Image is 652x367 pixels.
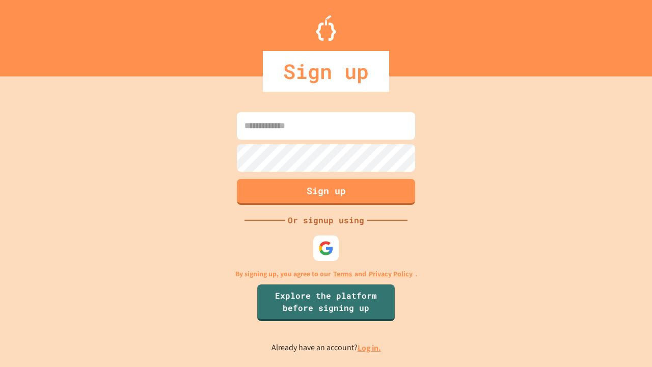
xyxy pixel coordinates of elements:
[285,214,367,226] div: Or signup using
[237,179,415,205] button: Sign up
[263,51,389,92] div: Sign up
[333,269,352,279] a: Terms
[257,284,395,321] a: Explore the platform before signing up
[316,15,336,41] img: Logo.svg
[609,326,642,357] iframe: chat widget
[318,241,334,256] img: google-icon.svg
[271,342,381,354] p: Already have an account?
[235,269,417,279] p: By signing up, you agree to our and .
[567,282,642,325] iframe: chat widget
[358,343,381,353] a: Log in.
[369,269,413,279] a: Privacy Policy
